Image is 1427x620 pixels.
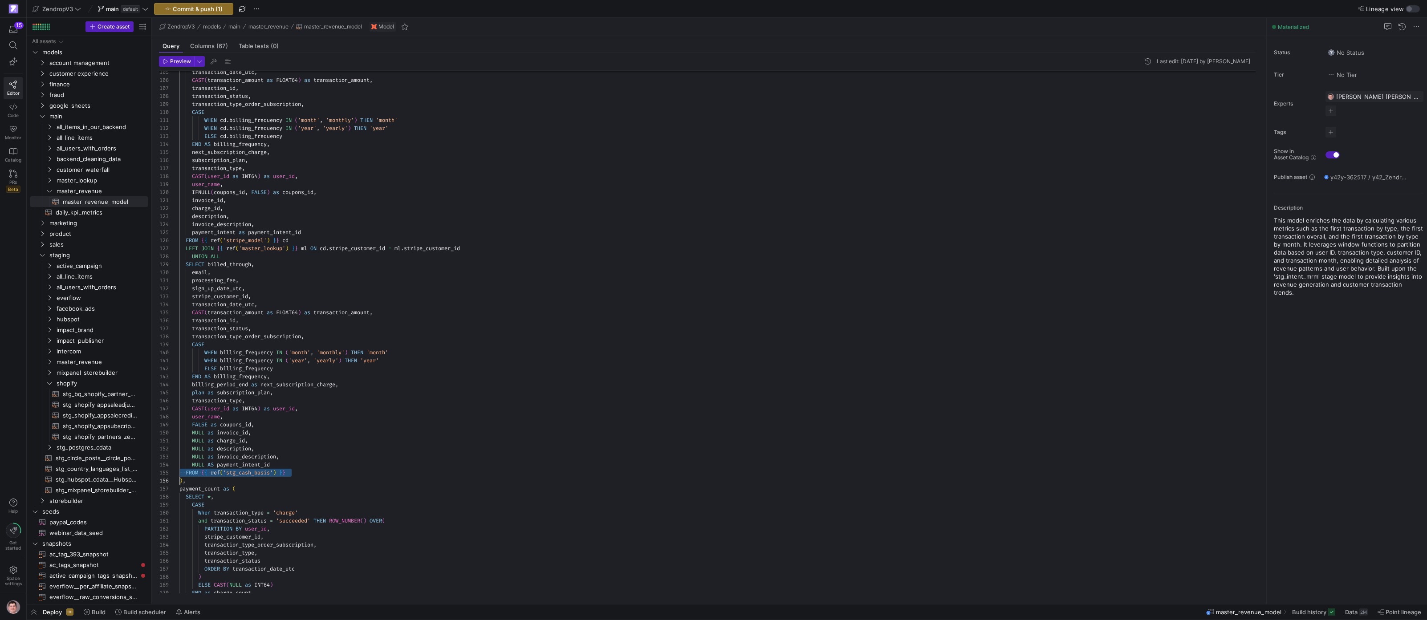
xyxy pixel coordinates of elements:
span: , [267,149,270,156]
a: daily_kpi_metrics​​​​​​​​​​ [30,207,148,218]
div: Press SPACE to select this row. [30,132,148,143]
span: , [226,213,229,220]
span: , [301,101,304,108]
span: stg_circle_posts__circle_posts​​​​​​​​​​ [56,453,138,463]
span: cd [220,117,226,124]
div: Press SPACE to select this row. [30,196,148,207]
button: No statusNo Status [1325,47,1366,58]
a: stg_shopify_appsubscriptionsale__shopify_appsubscriptionsale2024​​​​​​​​​​ [30,421,148,431]
span: description [192,213,226,220]
span: subscription_plan [192,157,245,164]
span: master_revenue_model [304,24,362,30]
span: , [251,221,254,228]
span: JOIN [201,245,214,252]
div: 119 [159,180,169,188]
span: IN [285,117,292,124]
span: Tags [1274,129,1318,135]
span: ) [348,125,351,132]
a: stg_shopify_appsaleadjustment__shopify_appsaleadjustment​​​​​​​​​​ [30,399,148,410]
span: IFNULL [192,189,211,196]
span: . [226,117,229,124]
span: 'year' [298,125,317,132]
div: Press SPACE to select this row. [30,122,148,132]
span: CAST [192,77,204,84]
span: staging [49,250,146,260]
span: FLOAT64 [276,77,298,84]
span: Beta [6,186,20,193]
span: Create asset [98,24,130,30]
span: 'year' [370,125,388,132]
button: https://storage.googleapis.com/y42-prod-data-exchange/images/G2kHvxVlt02YItTmblwfhPy4mK5SfUxFU6Tr... [4,598,23,616]
span: THEN [354,125,366,132]
span: as [273,189,279,196]
span: backend_cleaning_data [57,154,146,164]
span: as [264,173,270,180]
span: , [245,189,248,196]
div: 117 [159,164,169,172]
span: mixpanel_storebuilder [57,368,146,378]
button: Alerts [172,604,204,620]
div: 110 [159,108,169,116]
span: FROM [186,237,198,244]
span: master_revenue_model​​​​​​​​​​ [63,197,138,207]
span: Point lineage [1386,608,1421,616]
span: IN [285,125,292,132]
div: 116 [159,156,169,164]
div: 109 [159,100,169,108]
span: ) [267,237,270,244]
span: stg_mixpanel_storebuilder_december__mixpanel_store_builder_events_deprecated_december​​​​​​​​​​ [56,485,138,495]
span: ZendropV3 [42,5,73,12]
span: , [267,141,270,148]
span: daily_kpi_metrics​​​​​​​​​​ [56,207,138,218]
div: Press SPACE to select this row. [30,68,148,79]
span: finance [49,79,146,89]
a: Spacesettings [4,562,23,590]
button: maindefault [96,3,150,15]
span: intercom [57,346,146,357]
button: Build history [1288,604,1339,620]
span: y42y-362517 / y42_ZendropV3_main / master_revenue_model [1330,174,1409,181]
span: google_sheets [49,101,146,111]
button: master_revenue [246,21,291,32]
span: Catalog [5,157,21,162]
div: Press SPACE to select this row. [30,143,148,154]
span: active_campaign [57,261,146,271]
span: hubspot [57,314,146,324]
span: all_users_with_orders [57,282,146,292]
div: All assets [32,38,56,45]
a: stg_bq_shopify_partner_api__zendrop_shopify_api_shopify_app_subscription_sale_historical​​​​​​​​​​ [30,389,148,399]
span: Data [1345,608,1358,616]
span: all_users_with_orders [57,143,146,154]
span: all_line_items [57,272,146,282]
a: paypal_codes​​​​​​ [30,517,148,527]
span: ZendropV3 [167,24,195,30]
span: snapshots [42,539,146,549]
span: transaction_amount [207,77,264,84]
span: billing_frequency [229,133,282,140]
span: ELSE [204,133,217,140]
span: Help [8,508,19,514]
span: WHEN [204,117,217,124]
span: master_revenue [57,357,146,367]
span: invoice_description [192,221,251,228]
span: { [217,245,220,252]
img: No status [1328,49,1335,56]
span: 'stripe_model' [223,237,267,244]
span: Space settings [5,575,22,586]
span: CASE [192,109,204,116]
div: 125 [159,228,169,236]
span: everflow__per_affiliate_snapshot​​​​​​​ [49,581,138,592]
span: product [49,229,146,239]
span: all_items_in_our_backend [57,122,146,132]
span: stg_bq_shopify_partner_api__zendrop_shopify_api_shopify_app_subscription_sale_historical​​​​​​​​​​ [63,389,138,399]
span: Table tests [239,43,279,49]
span: END [192,141,201,148]
span: 'monthly' [326,117,354,124]
span: impact_brand [57,325,146,335]
span: stg_shopify_appsaleadjustment__shopify_appsaleadjustment​​​​​​​​​​ [63,400,138,410]
div: Press SPACE to select this row. [30,164,148,175]
span: AS [204,141,211,148]
a: stg_shopify_appsalecredit__shopify_appsalecredit​​​​​​​​​​ [30,410,148,421]
div: Last edit: [DATE] by [PERSON_NAME] [1157,58,1250,65]
span: default [121,5,140,12]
